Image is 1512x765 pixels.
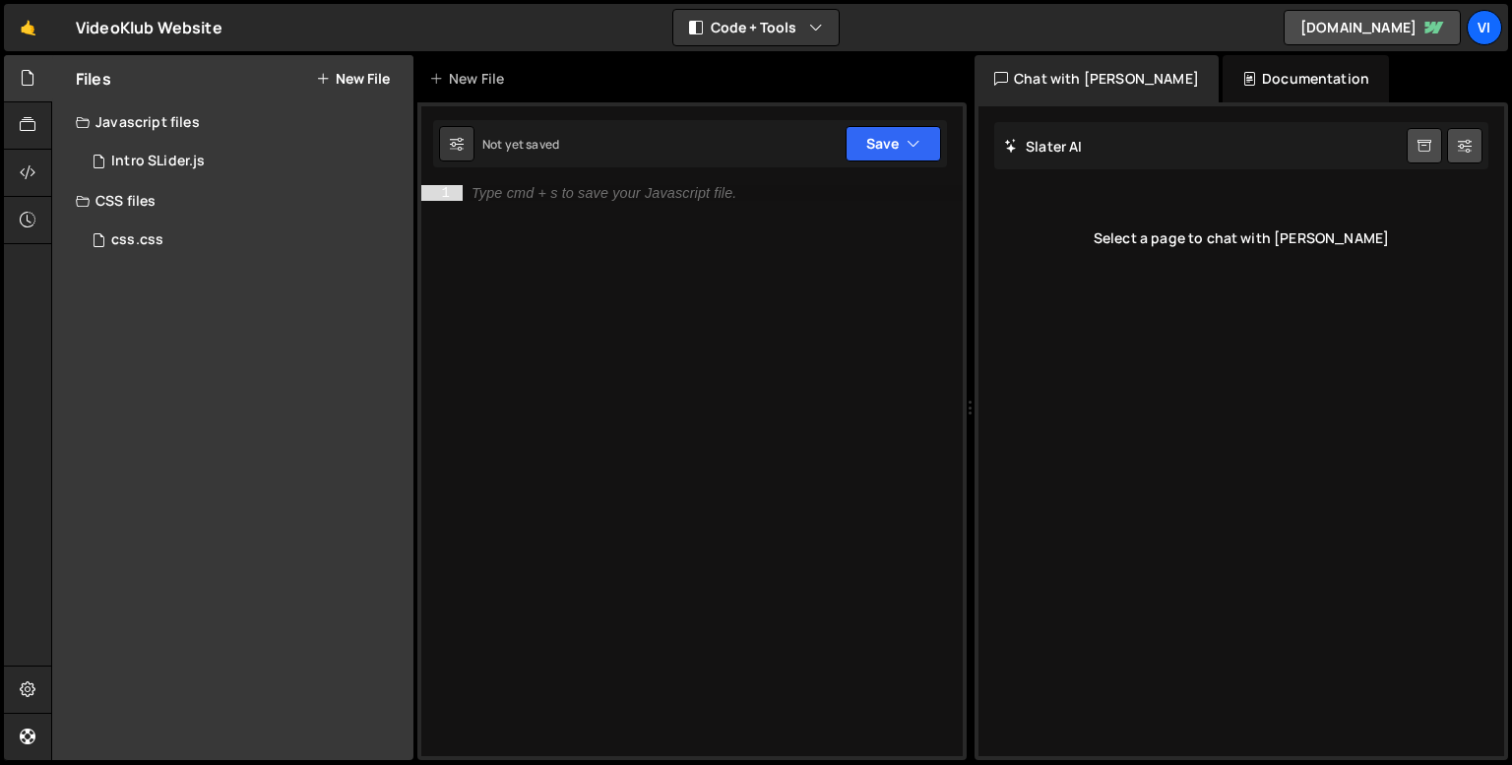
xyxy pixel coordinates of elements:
button: New File [316,71,390,87]
button: Code + Tools [673,10,839,45]
div: VideoKlub Website [76,16,222,39]
div: CSS files [52,181,413,221]
h2: Slater AI [1004,137,1083,156]
div: Javascript files [52,102,413,142]
div: 16643/45359.js [76,142,413,181]
div: Intro SLider.js [111,153,205,170]
a: 🤙 [4,4,52,51]
a: [DOMAIN_NAME] [1284,10,1461,45]
div: Not yet saved [482,136,559,153]
a: Vi [1467,10,1502,45]
div: 1 [421,185,463,201]
h2: Files [76,68,111,90]
div: Select a page to chat with [PERSON_NAME] [994,199,1488,278]
div: css.css [111,231,163,249]
div: New File [429,69,512,89]
div: Type cmd + s to save your Javascript file. [472,186,736,200]
div: Documentation [1223,55,1389,102]
button: Save [846,126,941,161]
div: 16643/45589.css [76,221,413,260]
div: Chat with [PERSON_NAME] [975,55,1219,102]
